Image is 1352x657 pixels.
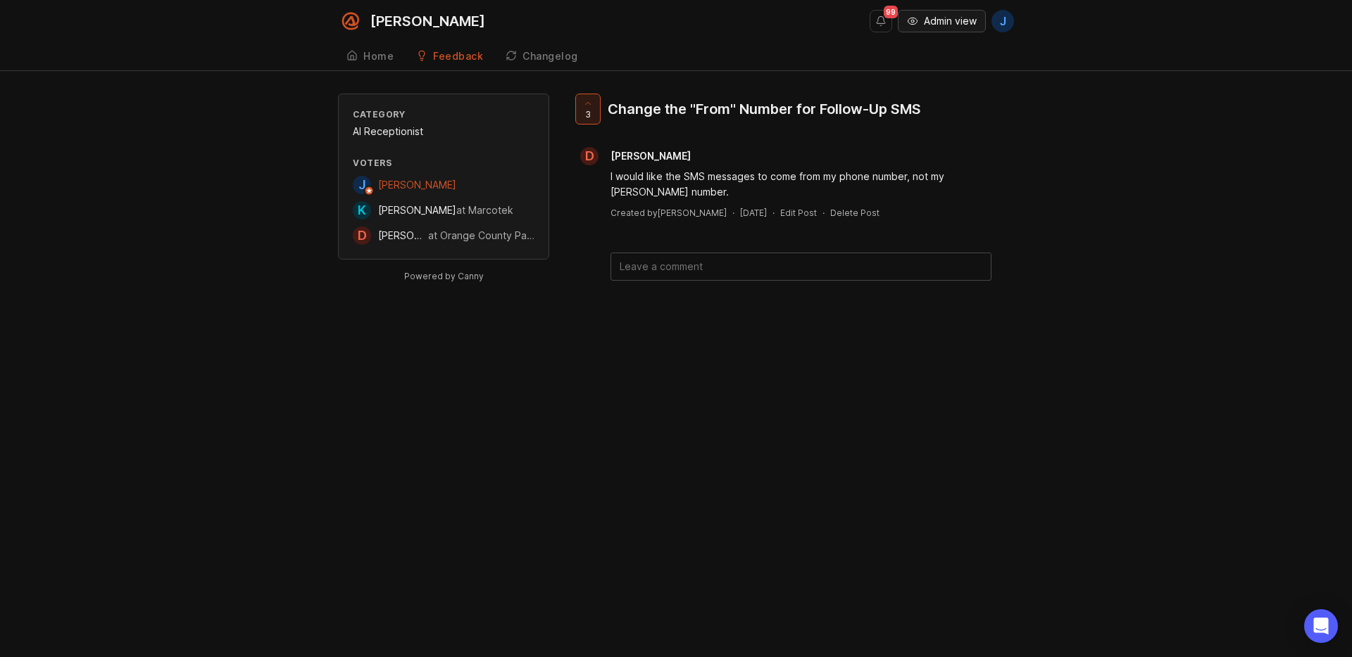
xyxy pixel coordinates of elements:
[611,207,727,219] div: Created by [PERSON_NAME]
[991,10,1014,32] button: J
[364,186,375,196] img: member badge
[611,150,691,162] span: [PERSON_NAME]
[585,108,591,120] span: 3
[408,42,492,71] a: Feedback
[456,203,513,218] div: at Marcotek
[740,208,767,218] time: [DATE]
[353,201,371,219] div: K
[378,204,456,216] span: [PERSON_NAME]
[924,14,977,28] span: Admin view
[338,8,363,34] img: Smith.ai logo
[575,94,601,125] button: 3
[608,99,921,119] div: Change the "From" Number for Follow-Up SMS
[1304,609,1338,643] div: Open Intercom Messenger
[338,42,402,71] a: Home
[428,228,534,243] div: at Orange County Painting Services
[353,176,371,194] div: J
[353,201,513,219] a: K[PERSON_NAME]at Marcotek
[898,10,986,32] button: Admin view
[780,207,817,219] div: Edit Post
[353,108,534,120] div: Category
[353,157,534,169] div: Voters
[870,10,892,32] button: Notifications
[884,6,898,18] span: 99
[1000,13,1006,30] span: J
[370,14,485,28] div: [PERSON_NAME]
[353,227,534,245] a: D[PERSON_NAME]at Orange County Painting Services
[497,42,587,71] a: Changelog
[740,207,767,219] a: [DATE]
[830,207,880,219] div: Delete Post
[402,268,486,284] a: Powered by Canny
[378,229,456,241] span: [PERSON_NAME]
[353,227,371,245] div: D
[572,147,702,165] a: D[PERSON_NAME]
[580,147,599,165] div: D
[433,51,483,61] div: Feedback
[353,176,456,194] a: J[PERSON_NAME]
[822,207,825,219] div: ·
[522,51,578,61] div: Changelog
[378,179,456,191] span: [PERSON_NAME]
[611,169,991,200] div: I would like the SMS messages to come from my phone number, not my [PERSON_NAME] number.
[772,207,775,219] div: ·
[363,51,394,61] div: Home
[732,207,734,219] div: ·
[353,124,534,139] div: AI Receptionist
